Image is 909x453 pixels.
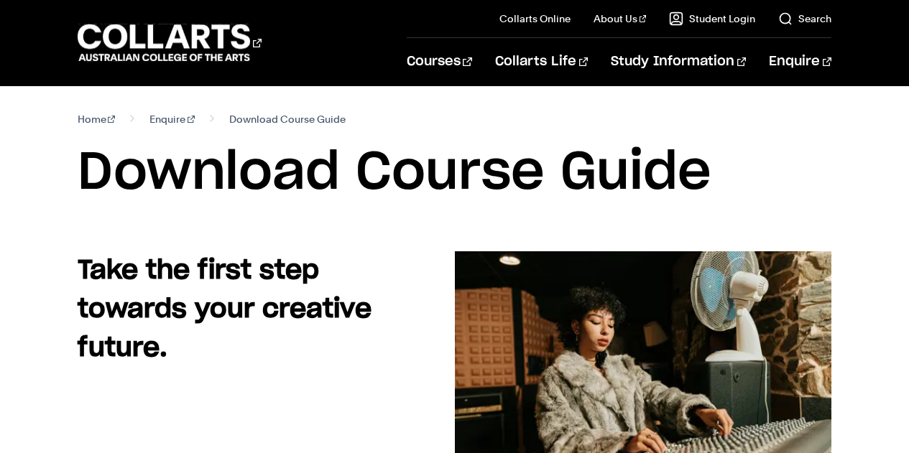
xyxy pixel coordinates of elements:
[149,109,195,129] a: Enquire
[78,22,262,63] div: Go to homepage
[229,109,346,129] span: Download Course Guide
[769,38,831,85] a: Enquire
[611,38,746,85] a: Study Information
[594,11,647,26] a: About Us
[78,109,116,129] a: Home
[78,258,372,361] strong: Take the first step towards your creative future.
[778,11,831,26] a: Search
[499,11,571,26] a: Collarts Online
[78,141,832,205] h1: Download Course Guide
[495,38,588,85] a: Collarts Life
[407,38,472,85] a: Courses
[669,11,755,26] a: Student Login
